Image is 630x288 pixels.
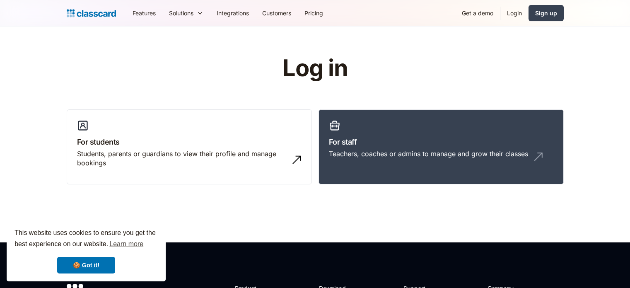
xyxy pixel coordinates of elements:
[162,4,210,22] div: Solutions
[535,9,557,17] div: Sign up
[126,4,162,22] a: Features
[67,7,116,19] a: Logo
[329,136,553,148] h3: For staff
[108,238,145,250] a: learn more about cookies
[57,257,115,273] a: dismiss cookie message
[77,149,285,168] div: Students, parents or guardians to view their profile and manage bookings
[298,4,330,22] a: Pricing
[210,4,256,22] a: Integrations
[169,9,193,17] div: Solutions
[256,4,298,22] a: Customers
[529,5,564,21] a: Sign up
[183,56,447,81] h1: Log in
[500,4,529,22] a: Login
[455,4,500,22] a: Get a demo
[7,220,166,281] div: cookieconsent
[329,149,528,158] div: Teachers, coaches or admins to manage and grow their classes
[67,109,312,185] a: For studentsStudents, parents or guardians to view their profile and manage bookings
[77,136,302,148] h3: For students
[319,109,564,185] a: For staffTeachers, coaches or admins to manage and grow their classes
[14,228,158,250] span: This website uses cookies to ensure you get the best experience on our website.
